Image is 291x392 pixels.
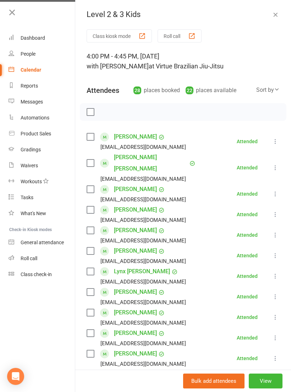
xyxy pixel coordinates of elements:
[100,359,186,369] div: [EMAIL_ADDRESS][DOMAIN_NAME]
[114,245,157,257] a: [PERSON_NAME]
[237,212,258,217] div: Attended
[9,158,76,174] a: Waivers
[114,369,139,380] a: Rio Green
[100,298,186,307] div: [EMAIL_ADDRESS][DOMAIN_NAME]
[21,115,49,121] div: Automations
[21,271,52,277] div: Class check-in
[21,163,38,168] div: Waivers
[183,374,245,388] button: Bulk add attendees
[87,51,280,71] div: 4:00 PM - 4:45 PM, [DATE]
[237,356,258,361] div: Attended
[100,257,186,266] div: [EMAIL_ADDRESS][DOMAIN_NAME]
[100,277,186,286] div: [EMAIL_ADDRESS][DOMAIN_NAME]
[249,374,282,388] button: View
[256,85,280,95] div: Sort by
[100,195,186,204] div: [EMAIL_ADDRESS][DOMAIN_NAME]
[100,174,186,184] div: [EMAIL_ADDRESS][DOMAIN_NAME]
[87,85,119,95] div: Attendees
[186,85,236,95] div: places available
[149,62,224,70] span: at Virtue Brazilian Jiu-Jitsu
[114,348,157,359] a: [PERSON_NAME]
[237,253,258,258] div: Attended
[7,368,24,385] div: Open Intercom Messenger
[237,139,258,144] div: Attended
[237,315,258,320] div: Attended
[9,30,76,46] a: Dashboard
[237,191,258,196] div: Attended
[114,152,188,174] a: [PERSON_NAME] [PERSON_NAME]
[9,126,76,142] a: Product Sales
[114,225,157,236] a: [PERSON_NAME]
[9,110,76,126] a: Automations
[186,86,193,94] div: 22
[114,286,157,298] a: [PERSON_NAME]
[114,307,157,318] a: [PERSON_NAME]
[21,67,41,73] div: Calendar
[100,142,186,152] div: [EMAIL_ADDRESS][DOMAIN_NAME]
[133,85,180,95] div: places booked
[21,240,64,245] div: General attendance
[237,335,258,340] div: Attended
[21,83,38,89] div: Reports
[21,99,43,105] div: Messages
[21,131,51,136] div: Product Sales
[114,131,157,142] a: [PERSON_NAME]
[9,94,76,110] a: Messages
[21,211,46,216] div: What's New
[9,78,76,94] a: Reports
[158,29,202,43] button: Roll call
[114,327,157,339] a: [PERSON_NAME]
[237,233,258,237] div: Attended
[9,142,76,158] a: Gradings
[87,62,149,70] span: with [PERSON_NAME]
[100,236,186,245] div: [EMAIL_ADDRESS][DOMAIN_NAME]
[9,251,76,267] a: Roll call
[114,184,157,195] a: [PERSON_NAME]
[9,190,76,206] a: Tasks
[75,10,291,19] div: Level 2 & 3 Kids
[133,86,141,94] div: 28
[237,165,258,170] div: Attended
[21,35,45,41] div: Dashboard
[114,266,170,277] a: Lynx [PERSON_NAME]
[100,318,186,327] div: [EMAIL_ADDRESS][DOMAIN_NAME]
[100,215,186,225] div: [EMAIL_ADDRESS][DOMAIN_NAME]
[21,195,33,200] div: Tasks
[9,235,76,251] a: General attendance kiosk mode
[21,147,41,152] div: Gradings
[114,204,157,215] a: [PERSON_NAME]
[9,46,76,62] a: People
[9,267,76,282] a: Class kiosk mode
[9,174,76,190] a: Workouts
[100,339,186,348] div: [EMAIL_ADDRESS][DOMAIN_NAME]
[237,294,258,299] div: Attended
[87,29,152,43] button: Class kiosk mode
[21,256,37,261] div: Roll call
[21,179,42,184] div: Workouts
[237,274,258,279] div: Attended
[9,206,76,222] a: What's New
[21,51,35,57] div: People
[9,62,76,78] a: Calendar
